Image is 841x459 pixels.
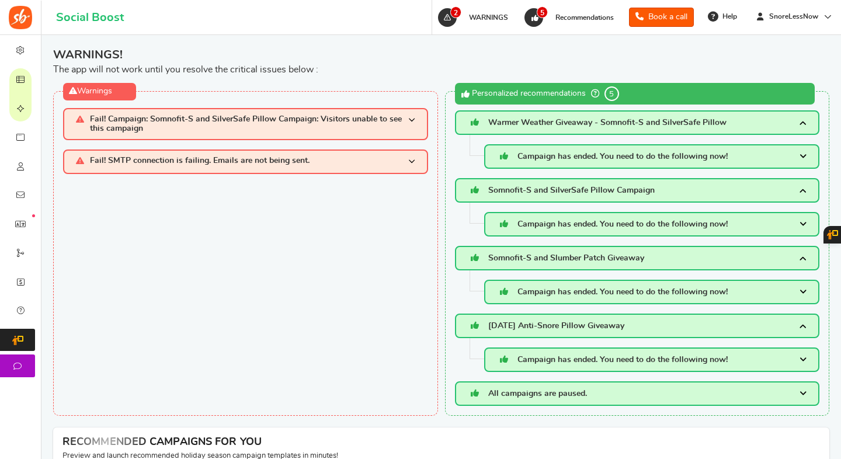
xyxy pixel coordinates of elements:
[517,356,728,364] span: Campaign has ended. You need to do the following now!
[62,437,820,448] h4: RECOMMENDED CAMPAIGNS FOR YOU
[517,152,728,161] span: Campaign has ended. You need to do the following now!
[450,6,461,18] span: 2
[488,119,727,127] span: Warmer Weather Giveaway - Somnofit-S and SilverSafe Pillow
[56,11,124,24] h1: Social Boost
[9,6,32,29] img: Social Boost
[488,322,624,330] span: [DATE] Anti-Snore Pillow Giveaway
[90,115,408,133] span: Fail! Campaign: Somnofit-S and SilverSafe Pillow Campaign: Visitors unable to see this campaign
[703,7,743,26] a: Help
[488,186,655,194] span: Somnofit-S and SilverSafe Pillow Campaign
[90,157,310,166] span: Fail! SMTP connection is failing. Emails are not being sent.
[32,214,35,217] em: New
[720,12,737,22] span: Help
[555,14,614,21] span: Recommendations
[523,8,620,27] a: 5 Recommendations
[629,8,694,27] a: Book a call
[63,83,136,100] div: Warnings
[488,254,644,262] span: Somnofit-S and Slumber Patch Giveaway
[764,12,823,22] span: SnoreLessNow
[517,220,728,228] span: Campaign has ended. You need to do the following now!
[437,8,514,27] a: 2 WARNINGS
[455,83,815,105] div: Personalized recommendations
[53,47,829,76] div: The app will not work until you resolve the critical issues below :
[53,47,829,63] span: WARNINGS!
[604,86,619,101] span: 5
[469,14,508,21] span: WARNINGS
[537,6,548,18] span: 5
[488,390,587,398] span: All campaigns are paused.
[517,288,728,296] span: Campaign has ended. You need to do the following now!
